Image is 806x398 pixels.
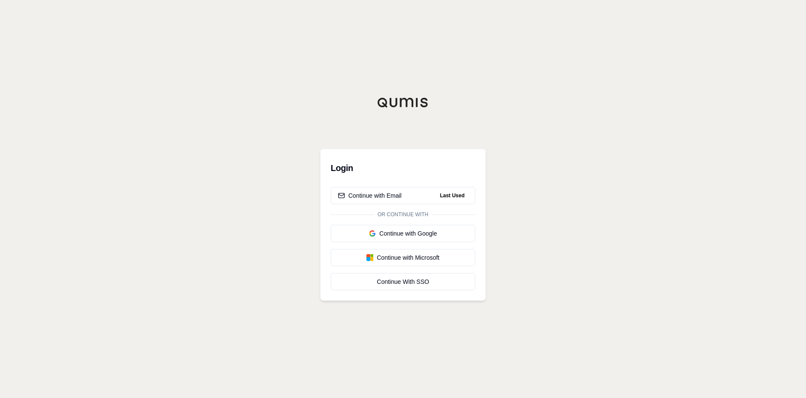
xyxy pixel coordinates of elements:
div: Continue with Microsoft [338,253,468,262]
span: Or continue with [374,211,432,218]
button: Continue with Microsoft [331,249,475,266]
div: Continue with Email [338,191,402,200]
div: Continue With SSO [338,277,468,286]
h3: Login [331,159,475,177]
span: Last Used [437,190,468,201]
div: Continue with Google [338,229,468,238]
button: Continue with EmailLast Used [331,187,475,204]
a: Continue With SSO [331,273,475,290]
button: Continue with Google [331,225,475,242]
img: Qumis [377,97,429,108]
